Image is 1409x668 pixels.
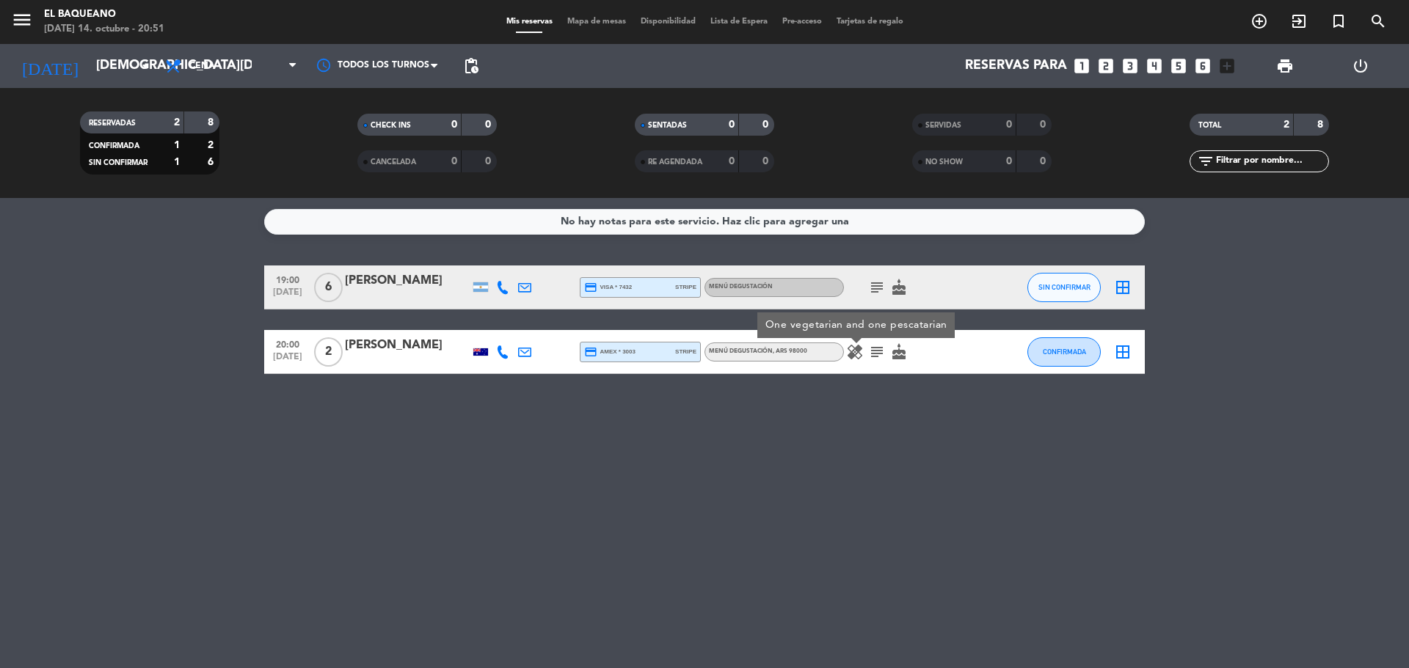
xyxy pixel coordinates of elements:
[89,120,136,127] span: RESERVADAS
[174,140,180,150] strong: 1
[1006,120,1012,130] strong: 0
[1038,283,1091,291] span: SIN CONFIRMAR
[485,156,494,166] strong: 0
[1198,122,1221,129] span: TOTAL
[584,345,636,359] span: amex * 3003
[1352,57,1369,75] i: power_settings_new
[648,122,687,129] span: SENTADAS
[1027,337,1101,367] button: CONFIRMADA
[345,271,470,290] div: [PERSON_NAME]
[451,120,457,130] strong: 0
[208,157,216,167] strong: 6
[89,159,148,166] span: SIN CONFIRMAR
[1322,44,1398,88] div: LOG OUT
[709,348,807,354] span: Menú degustación
[314,337,343,367] span: 2
[174,157,180,167] strong: 1
[584,281,597,294] i: credit_card
[174,117,180,128] strong: 2
[1072,56,1091,76] i: looks_one
[269,352,306,369] span: [DATE]
[762,156,771,166] strong: 0
[1006,156,1012,166] strong: 0
[1096,56,1115,76] i: looks_two
[1027,273,1101,302] button: SIN CONFIRMAR
[561,213,849,230] div: No hay notas para este servicio. Haz clic para agregar una
[584,281,632,294] span: visa * 7432
[1040,156,1049,166] strong: 0
[1217,56,1237,76] i: add_box
[729,156,735,166] strong: 0
[703,18,775,26] span: Lista de Espera
[757,312,955,338] div: One vegetarian and one pescatarian
[11,9,33,31] i: menu
[709,284,773,290] span: Menú degustación
[729,120,735,130] strong: 0
[451,156,457,166] strong: 0
[633,18,703,26] span: Disponibilidad
[1169,56,1188,76] i: looks_5
[1290,12,1308,30] i: exit_to_app
[269,287,306,304] span: [DATE]
[868,279,886,296] i: subject
[208,140,216,150] strong: 2
[890,279,908,296] i: cake
[1215,153,1328,169] input: Filtrar por nombre...
[846,343,864,361] i: healing
[1250,12,1268,30] i: add_circle_outline
[1197,153,1215,170] i: filter_list
[1043,348,1086,356] span: CONFIRMADA
[584,345,597,359] i: credit_card
[1330,12,1347,30] i: turned_in_not
[1114,343,1132,361] i: border_all
[136,57,154,75] i: arrow_drop_down
[762,120,771,130] strong: 0
[269,271,306,287] span: 19:00
[675,282,696,292] span: stripe
[371,158,416,166] span: CANCELADA
[965,59,1067,73] span: Reservas para
[925,158,963,166] span: NO SHOW
[1040,120,1049,130] strong: 0
[44,7,164,22] div: El Baqueano
[189,61,215,71] span: Cena
[1145,56,1164,76] i: looks_4
[829,18,911,26] span: Tarjetas de regalo
[775,18,829,26] span: Pre-acceso
[485,120,494,130] strong: 0
[89,142,139,150] span: CONFIRMADA
[675,347,696,356] span: stripe
[1121,56,1140,76] i: looks_3
[1114,279,1132,296] i: border_all
[314,273,343,302] span: 6
[868,343,886,361] i: subject
[560,18,633,26] span: Mapa de mesas
[1284,120,1289,130] strong: 2
[11,50,89,82] i: [DATE]
[371,122,411,129] span: CHECK INS
[1317,120,1326,130] strong: 8
[773,348,807,354] span: , ARS 98000
[890,343,908,361] i: cake
[1276,57,1294,75] span: print
[44,22,164,37] div: [DATE] 14. octubre - 20:51
[1193,56,1212,76] i: looks_6
[11,9,33,36] button: menu
[345,336,470,355] div: [PERSON_NAME]
[462,57,480,75] span: pending_actions
[648,158,702,166] span: RE AGENDADA
[499,18,560,26] span: Mis reservas
[269,335,306,352] span: 20:00
[925,122,961,129] span: SERVIDAS
[208,117,216,128] strong: 8
[1369,12,1387,30] i: search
